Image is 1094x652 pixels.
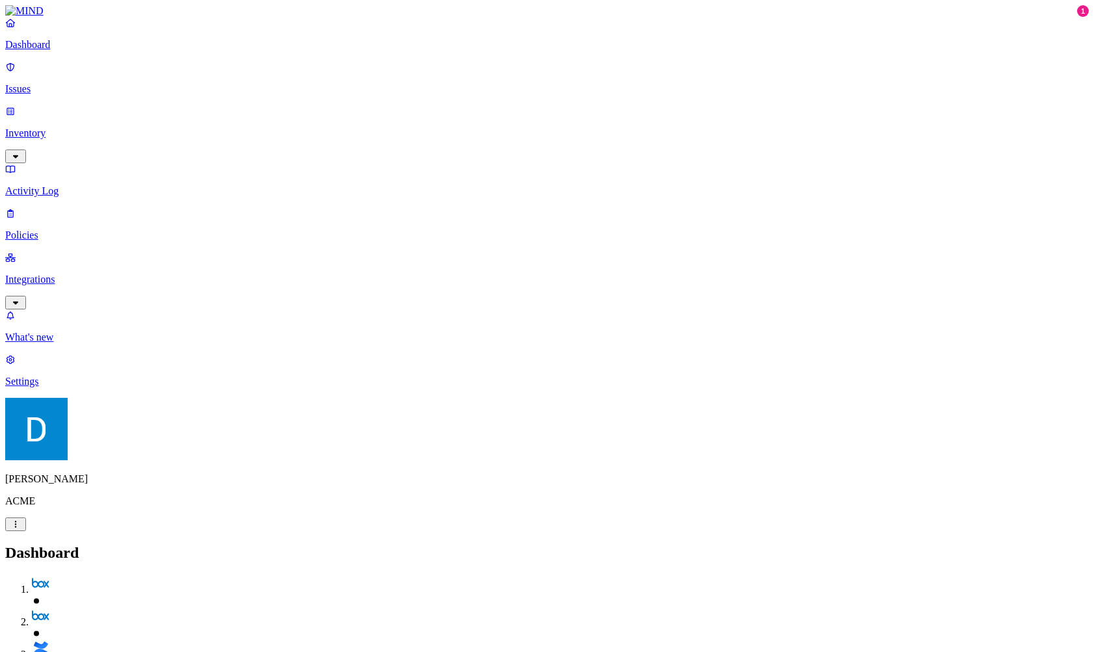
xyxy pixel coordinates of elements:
p: Dashboard [5,39,1089,51]
img: svg%3e [31,575,49,593]
a: Integrations [5,252,1089,307]
p: What's new [5,332,1089,343]
p: Inventory [5,127,1089,139]
img: MIND [5,5,44,17]
div: 1 [1077,5,1089,17]
p: Issues [5,83,1089,95]
a: MIND [5,5,1089,17]
img: Daniel Golshani [5,398,68,460]
h2: Dashboard [5,544,1089,562]
p: Activity Log [5,185,1089,197]
p: Settings [5,376,1089,387]
a: Policies [5,207,1089,241]
p: [PERSON_NAME] [5,473,1089,485]
a: Inventory [5,105,1089,161]
a: Settings [5,354,1089,387]
img: svg%3e [31,607,49,625]
a: What's new [5,309,1089,343]
p: Integrations [5,274,1089,285]
p: ACME [5,495,1089,507]
a: Dashboard [5,17,1089,51]
p: Policies [5,229,1089,241]
a: Issues [5,61,1089,95]
a: Activity Log [5,163,1089,197]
